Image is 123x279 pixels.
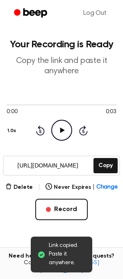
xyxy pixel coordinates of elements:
[49,242,86,267] span: Link copied. Paste it anywhere.
[96,183,118,192] span: Change
[7,108,17,116] span: 0:00
[106,108,116,116] span: 0:03
[38,182,41,192] span: |
[75,3,115,23] a: Log Out
[8,5,55,21] a: Beep
[40,260,99,273] a: [EMAIL_ADDRESS][DOMAIN_NAME]
[5,183,33,192] button: Delete
[93,183,95,192] span: |
[93,158,118,173] button: Copy
[7,40,116,49] h1: Your Recording is Ready
[46,183,118,192] button: Never Expires|Change
[5,260,118,274] span: Contact us
[7,56,116,77] p: Copy the link and paste it anywhere
[35,199,87,220] button: Record
[7,124,19,138] button: 1.0x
